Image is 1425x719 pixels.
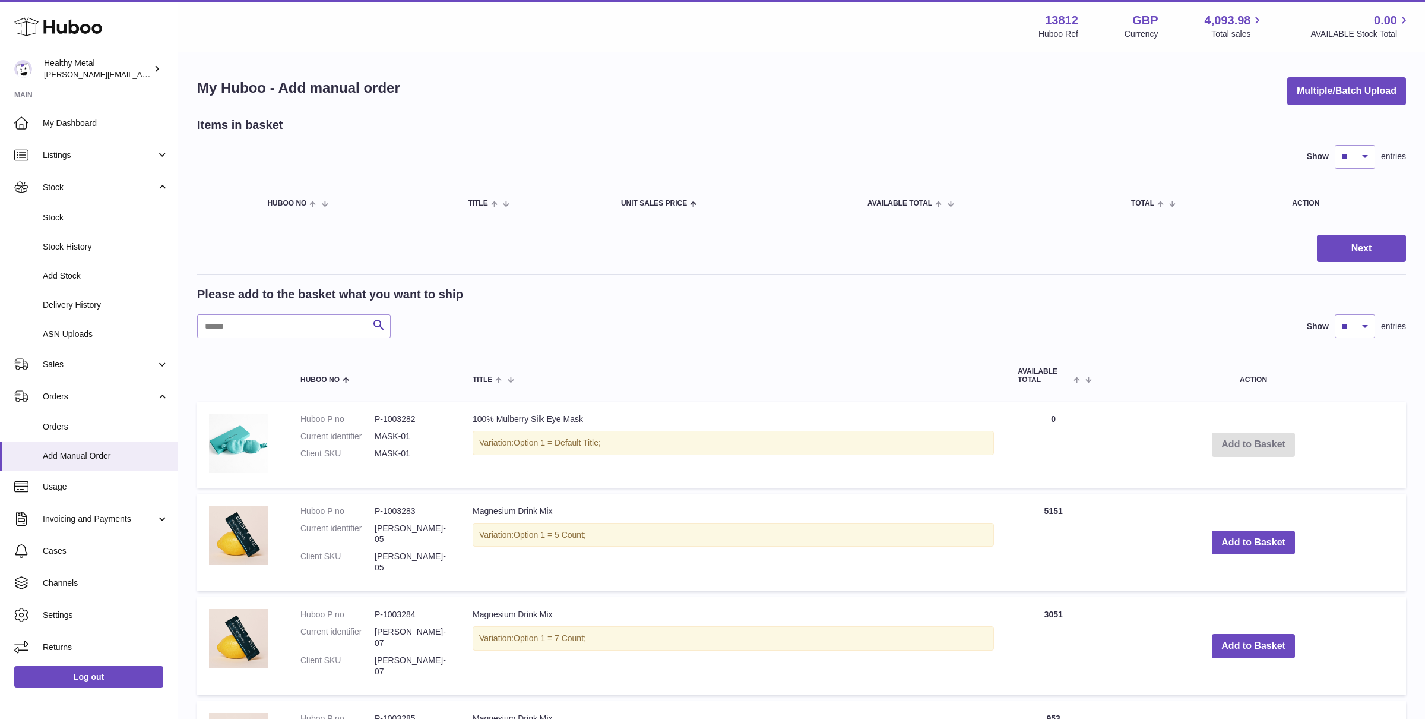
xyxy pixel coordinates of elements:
[1381,151,1406,162] span: entries
[1205,12,1265,40] a: 4,093.98 Total sales
[43,481,169,493] span: Usage
[43,299,169,311] span: Delivery History
[375,431,449,442] dd: MASK-01
[197,117,283,133] h2: Items in basket
[43,329,169,340] span: ASN Uploads
[375,655,449,677] dd: [PERSON_NAME]-07
[43,513,156,525] span: Invoicing and Payments
[468,200,487,207] span: Title
[1101,356,1406,395] th: Action
[209,609,268,668] img: Magnesium Drink Mix
[1132,12,1158,29] strong: GBP
[43,359,156,370] span: Sales
[1307,151,1329,162] label: Show
[43,642,169,653] span: Returns
[1287,77,1406,105] button: Multiple/Batch Upload
[514,530,586,540] span: Option 1 = 5 Count;
[300,551,375,573] dt: Client SKU
[43,450,169,462] span: Add Manual Order
[1292,200,1394,207] div: Action
[1006,402,1101,488] td: 0
[1374,12,1397,29] span: 0.00
[43,182,156,193] span: Stock
[44,70,238,79] span: [PERSON_NAME][EMAIL_ADDRESS][DOMAIN_NAME]
[43,610,169,621] span: Settings
[209,506,268,565] img: Magnesium Drink Mix
[1038,29,1078,40] div: Huboo Ref
[1381,321,1406,332] span: entries
[300,609,375,620] dt: Huboo P no
[1125,29,1158,40] div: Currency
[300,506,375,517] dt: Huboo P no
[375,448,449,459] dd: MASK-01
[473,523,994,547] div: Variation:
[43,421,169,433] span: Orders
[43,118,169,129] span: My Dashboard
[43,391,156,402] span: Orders
[44,58,151,80] div: Healthy Metal
[43,241,169,253] span: Stock History
[1212,531,1295,555] button: Add to Basket
[300,626,375,649] dt: Current identifier
[867,200,932,207] span: AVAILABLE Total
[1006,597,1101,695] td: 3051
[43,212,169,223] span: Stock
[1131,200,1154,207] span: Total
[14,60,32,78] img: jose@healthy-metal.com
[43,545,169,557] span: Cases
[375,551,449,573] dd: [PERSON_NAME]-05
[1205,12,1251,29] span: 4,093.98
[267,200,306,207] span: Huboo no
[43,270,169,282] span: Add Stock
[209,414,268,473] img: 100% Mulberry Silk Eye Mask
[43,578,169,589] span: Channels
[514,633,586,643] span: Option 1 = 7 Count;
[300,414,375,425] dt: Huboo P no
[300,448,375,459] dt: Client SKU
[1310,12,1411,40] a: 0.00 AVAILABLE Stock Total
[375,626,449,649] dd: [PERSON_NAME]-07
[197,78,400,97] h1: My Huboo - Add manual order
[461,402,1006,488] td: 100% Mulberry Silk Eye Mask
[43,150,156,161] span: Listings
[300,655,375,677] dt: Client SKU
[1307,321,1329,332] label: Show
[197,286,463,302] h2: Please add to the basket what you want to ship
[473,376,492,384] span: Title
[473,626,994,651] div: Variation:
[1211,29,1264,40] span: Total sales
[375,506,449,517] dd: P-1003283
[375,414,449,425] dd: P-1003282
[514,438,601,447] span: Option 1 = Default Title;
[461,494,1006,591] td: Magnesium Drink Mix
[300,376,340,384] span: Huboo no
[621,200,687,207] span: Unit Sales Price
[473,431,994,455] div: Variation:
[300,431,375,442] dt: Current identifier
[461,597,1006,695] td: Magnesium Drink Mix
[1045,12,1078,29] strong: 13812
[1317,235,1406,263] button: Next
[375,523,449,545] dd: [PERSON_NAME]-05
[1006,494,1101,591] td: 5151
[1018,368,1071,383] span: AVAILABLE Total
[300,523,375,545] dt: Current identifier
[14,666,163,688] a: Log out
[1212,634,1295,658] button: Add to Basket
[1310,29,1411,40] span: AVAILABLE Stock Total
[375,609,449,620] dd: P-1003284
